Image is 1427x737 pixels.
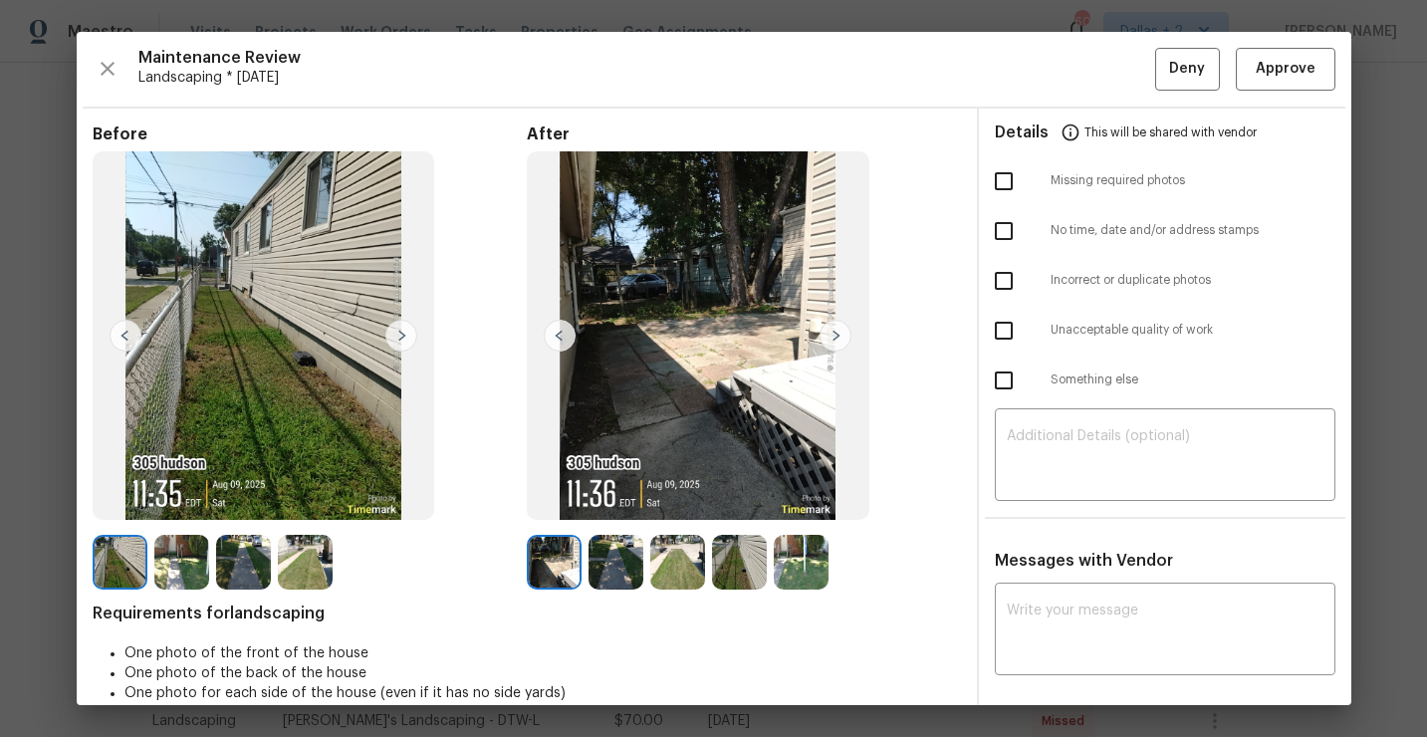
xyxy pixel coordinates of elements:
[820,320,851,352] img: right-chevron-button-url
[385,320,417,352] img: right-chevron-button-url
[1084,109,1257,156] span: This will be shared with vendor
[1256,57,1315,82] span: Approve
[1236,48,1335,91] button: Approve
[1051,172,1335,189] span: Missing required photos
[124,683,961,703] li: One photo for each side of the house (even if it has no side yards)
[1051,322,1335,339] span: Unacceptable quality of work
[110,320,141,352] img: left-chevron-button-url
[124,663,961,683] li: One photo of the back of the house
[93,604,961,623] span: Requirements for landscaping
[979,356,1351,405] div: Something else
[124,643,961,663] li: One photo of the front of the house
[979,156,1351,206] div: Missing required photos
[1051,272,1335,289] span: Incorrect or duplicate photos
[979,306,1351,356] div: Unacceptable quality of work
[979,206,1351,256] div: No time, date and/or address stamps
[138,48,1155,68] span: Maintenance Review
[1051,222,1335,239] span: No time, date and/or address stamps
[995,553,1173,569] span: Messages with Vendor
[1051,371,1335,388] span: Something else
[93,124,527,144] span: Before
[1155,48,1220,91] button: Deny
[544,320,576,352] img: left-chevron-button-url
[138,68,1155,88] span: Landscaping * [DATE]
[979,256,1351,306] div: Incorrect or duplicate photos
[1169,57,1205,82] span: Deny
[995,109,1049,156] span: Details
[527,124,961,144] span: After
